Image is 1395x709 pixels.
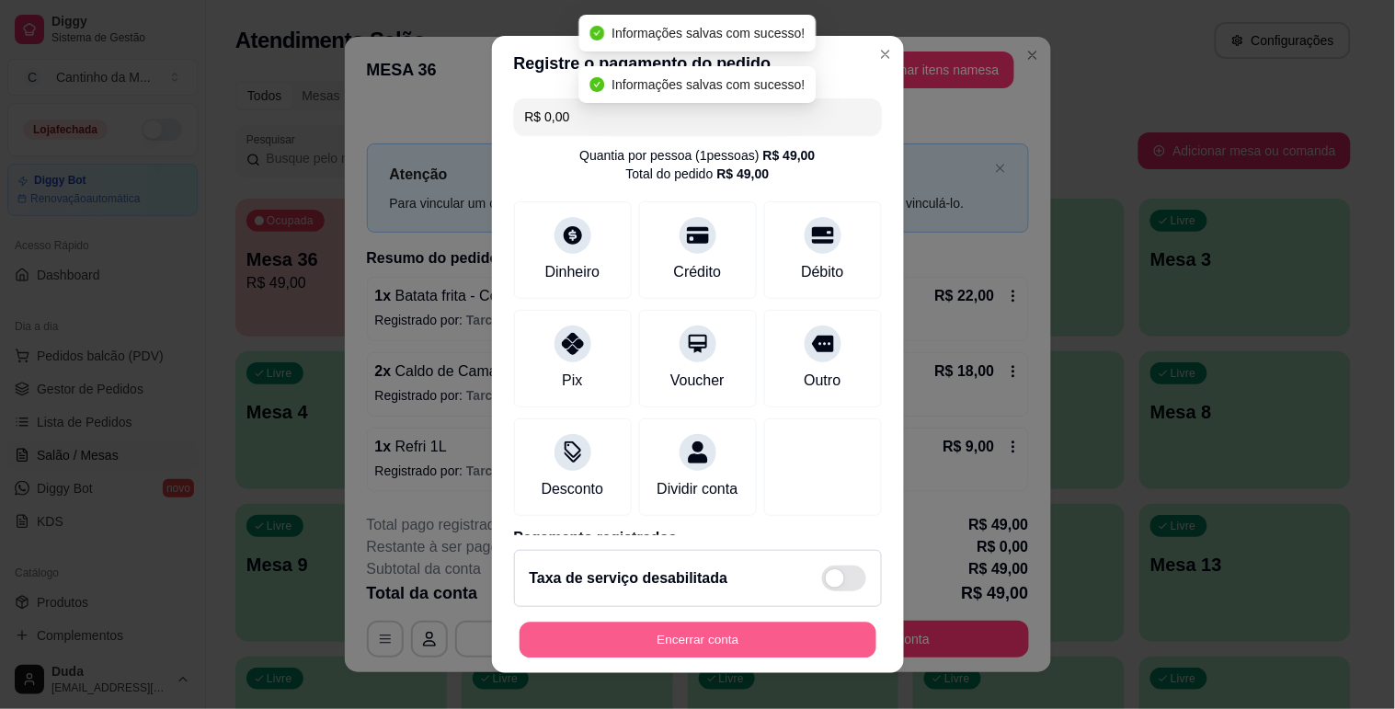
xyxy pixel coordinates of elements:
div: Voucher [670,370,725,392]
div: Quantia por pessoa ( 1 pessoas) [579,146,815,165]
input: Ex.: hambúrguer de cordeiro [525,98,871,135]
div: Outro [804,370,840,392]
div: Crédito [674,261,722,283]
div: Pix [562,370,582,392]
div: Débito [801,261,843,283]
span: check-circle [589,26,604,40]
div: R$ 49,00 [763,146,816,165]
button: Encerrar conta [520,623,876,658]
p: Pagamento registrados [514,527,882,549]
span: Informações salvas com sucesso! [612,26,805,40]
div: Total do pedido [626,165,770,183]
h2: Taxa de serviço desabilitada [530,567,728,589]
div: Desconto [542,478,604,500]
button: Close [871,40,900,69]
header: Registre o pagamento do pedido [492,36,904,91]
div: Dinheiro [545,261,600,283]
div: R$ 49,00 [717,165,770,183]
span: check-circle [589,77,604,92]
div: Dividir conta [657,478,738,500]
span: Informações salvas com sucesso! [612,77,805,92]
